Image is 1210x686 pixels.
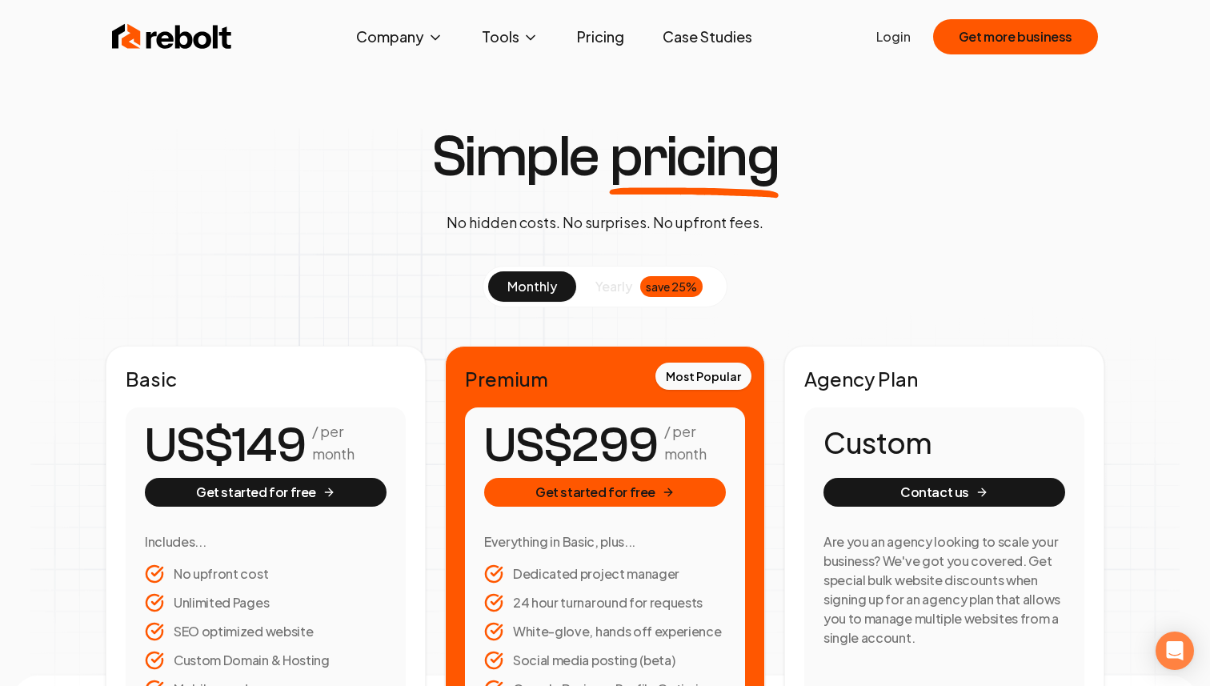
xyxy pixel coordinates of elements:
h3: Everything in Basic, plus... [484,532,726,552]
button: monthly [488,271,576,302]
number-flow-react: US$299 [484,410,658,482]
h3: Are you an agency looking to scale your business? We've got you covered. Get special bulk website... [823,532,1065,648]
li: Social media posting (beta) [484,651,726,670]
a: Pricing [564,21,637,53]
li: Unlimited Pages [145,593,387,612]
div: Open Intercom Messenger [1156,632,1194,670]
li: 24 hour turnaround for requests [484,593,726,612]
h2: Agency Plan [804,366,1084,391]
span: yearly [595,277,632,296]
li: White-glove, hands off experience [484,622,726,641]
h3: Includes... [145,532,387,552]
button: Get started for free [145,478,387,507]
span: monthly [507,278,557,295]
button: Get started for free [484,478,726,507]
number-flow-react: US$149 [145,410,306,482]
li: No upfront cost [145,564,387,584]
h1: Simple [431,128,779,186]
button: Contact us [823,478,1065,507]
a: Login [876,27,911,46]
li: Dedicated project manager [484,564,726,584]
a: Case Studies [650,21,765,53]
p: / per month [312,420,387,465]
div: Most Popular [655,363,751,390]
h2: Basic [126,366,406,391]
p: No hidden costs. No surprises. No upfront fees. [447,211,763,234]
h2: Premium [465,366,745,391]
button: Company [343,21,456,53]
p: / per month [664,420,726,465]
li: SEO optimized website [145,622,387,641]
button: yearlysave 25% [576,271,722,302]
h1: Custom [823,427,1065,459]
img: Rebolt Logo [112,21,232,53]
span: pricing [610,128,779,186]
li: Custom Domain & Hosting [145,651,387,670]
button: Tools [469,21,551,53]
button: Get more business [933,19,1098,54]
div: save 25% [640,276,703,297]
